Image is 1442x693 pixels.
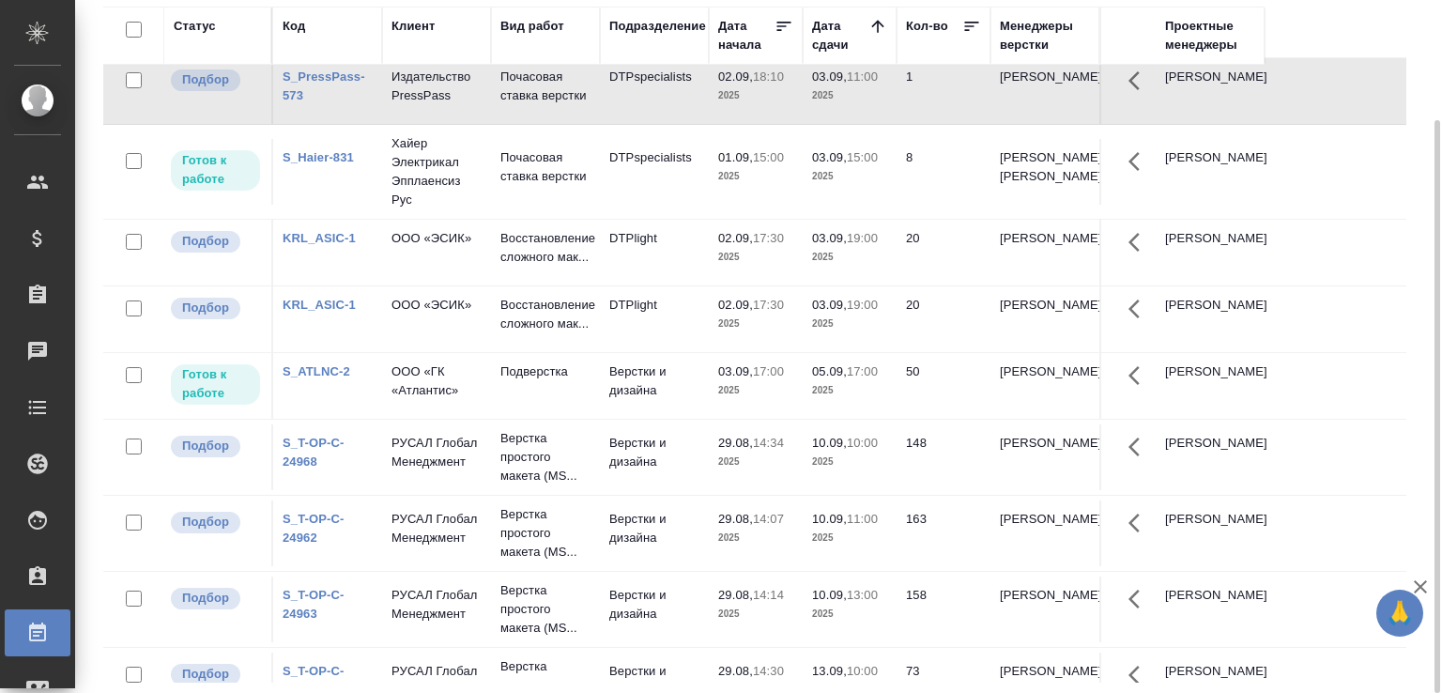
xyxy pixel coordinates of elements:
button: 🙏 [1376,590,1423,637]
a: KRL_ASIC-1 [283,231,356,245]
div: Код [283,17,305,36]
p: 29.08, [718,436,753,450]
td: [PERSON_NAME] [1156,577,1265,642]
p: 11:00 [847,69,878,84]
div: Можно подбирать исполнителей [169,510,262,535]
div: Можно подбирать исполнителей [169,296,262,321]
p: 2025 [718,248,793,267]
div: Можно подбирать исполнителей [169,586,262,611]
a: S_T-OP-C-24968 [283,436,345,469]
div: Подразделение [609,17,706,36]
p: 2025 [812,453,887,471]
p: Хайер Электрикал Эпплаенсиз Рус [391,134,482,209]
p: Издательство PressPass [391,68,482,105]
td: Верстки и дизайна [600,353,709,419]
td: DTPlight [600,220,709,285]
p: Подбор [182,665,229,684]
p: 19:00 [847,298,878,312]
p: 18:10 [753,69,784,84]
div: Исполнитель может приступить к работе [169,148,262,192]
div: Статус [174,17,216,36]
p: 02.09, [718,298,753,312]
td: [PERSON_NAME] [1156,220,1265,285]
p: 03.09, [718,364,753,378]
p: 10.09, [812,512,847,526]
p: 2025 [812,381,887,400]
p: 05.09, [812,364,847,378]
button: Здесь прячутся важные кнопки [1117,577,1162,622]
p: [PERSON_NAME] [1000,586,1090,605]
span: 🙏 [1384,593,1416,633]
p: 10:00 [847,436,878,450]
p: 14:14 [753,588,784,602]
div: Клиент [391,17,435,36]
td: 20 [897,286,990,352]
p: 2025 [812,167,887,186]
p: 14:30 [753,664,784,678]
p: Восстановление сложного мак... [500,229,591,267]
p: Подбор [182,437,229,455]
td: 148 [897,424,990,490]
td: [PERSON_NAME] [1156,424,1265,490]
p: РУСАЛ Глобал Менеджмент [391,434,482,471]
p: [PERSON_NAME], [PERSON_NAME] [1000,148,1090,186]
p: 2025 [718,605,793,624]
div: Можно подбирать исполнителей [169,68,262,93]
td: DTPspecialists [600,58,709,124]
p: [PERSON_NAME] [1000,229,1090,248]
p: 02.09, [718,231,753,245]
p: [PERSON_NAME] [1000,68,1090,86]
p: 03.09, [812,231,847,245]
div: Менеджеры верстки [1000,17,1090,54]
p: Готов к работе [182,365,249,403]
div: Исполнитель может приступить к работе [169,362,262,407]
p: Подбор [182,70,229,89]
a: S_ATLNC-2 [283,364,350,378]
p: 2025 [812,605,887,624]
div: Можно подбирать исполнителей [169,434,262,459]
p: Подверстка [500,362,591,381]
p: 2025 [718,86,793,105]
div: Можно подбирать исполнителей [169,662,262,687]
button: Здесь прячутся важные кнопки [1117,286,1162,331]
td: DTPlight [600,286,709,352]
a: S_Haier-831 [283,150,354,164]
p: 10:00 [847,664,878,678]
p: Подбор [182,513,229,531]
p: [PERSON_NAME] [1000,296,1090,315]
p: 2025 [718,167,793,186]
p: 10.09, [812,436,847,450]
td: 158 [897,577,990,642]
div: Вид работ [500,17,564,36]
button: Здесь прячутся важные кнопки [1117,500,1162,546]
p: РУСАЛ Глобал Менеджмент [391,510,482,547]
p: РУСАЛ Глобал Менеджмент [391,586,482,624]
td: [PERSON_NAME] [1156,139,1265,205]
button: Здесь прячутся важные кнопки [1117,139,1162,184]
button: Здесь прячутся важные кнопки [1117,424,1162,470]
p: 15:00 [847,150,878,164]
div: Кол-во [906,17,948,36]
p: ООО «ЭСИК» [391,296,482,315]
button: Здесь прячутся важные кнопки [1117,58,1162,103]
p: 2025 [812,529,887,547]
p: Верстка простого макета (MS... [500,581,591,638]
td: 20 [897,220,990,285]
p: [PERSON_NAME] [1000,434,1090,453]
p: 10.09, [812,588,847,602]
div: Дата сдачи [812,17,868,54]
button: Здесь прячутся важные кнопки [1117,353,1162,398]
td: [PERSON_NAME] [1156,500,1265,566]
td: DTPspecialists [600,139,709,205]
p: [PERSON_NAME] [1000,510,1090,529]
p: ООО «ГК «Атлантис» [391,362,482,400]
td: Верстки и дизайна [600,500,709,566]
p: 2025 [812,248,887,267]
p: Подбор [182,299,229,317]
div: Дата начала [718,17,775,54]
td: Верстки и дизайна [600,577,709,642]
p: 02.09, [718,69,753,84]
p: 29.08, [718,588,753,602]
p: 2025 [812,86,887,105]
a: S_T-OP-C-24962 [283,512,345,545]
